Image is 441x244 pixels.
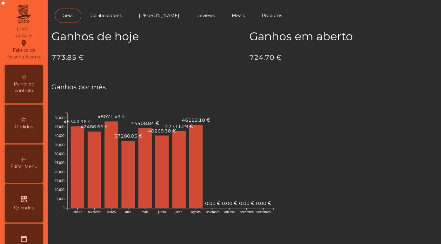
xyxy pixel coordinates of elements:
text: agosto [191,210,201,214]
text: 42711.29 € [165,124,193,129]
text: 50,000 [55,116,64,119]
text: junho [158,210,166,214]
text: 25,000 [55,161,64,165]
text: 0.00 € [222,200,237,206]
a: Colaboradores [83,9,130,23]
text: 0.00 € [239,200,254,206]
text: maio [142,210,149,214]
text: 10,000 [55,188,64,192]
a: Reviews [189,9,223,23]
text: abril [125,210,131,214]
a: Geral [55,9,81,23]
text: 5,000 [57,197,64,201]
i: location_on [20,39,28,47]
text: janeiro [72,210,82,214]
text: dezembro [257,210,271,214]
text: 0 [63,206,64,210]
text: julho [175,210,183,214]
text: 45343.96 € [63,119,91,125]
span: Editar Menu [10,163,37,170]
text: 15,000 [55,179,64,183]
a: [PERSON_NAME] [131,9,187,23]
h4: 724.70 € [249,53,438,62]
i: qr_code [20,195,28,203]
text: março [107,210,116,214]
text: outubro [224,210,235,214]
h4: Ganhos por mês [51,82,437,92]
text: 42486.66 € [80,124,108,130]
text: novembro [240,210,254,214]
a: Meals [224,9,252,23]
text: fevereiro [88,210,101,214]
span: Pedidos [15,124,33,130]
a: Produtos [254,9,290,23]
span: Qr codes [14,205,34,211]
text: 0.00 € [205,200,220,206]
img: qpiato [16,3,31,25]
text: 0.00 € [256,200,271,206]
h4: 773.85 € [51,53,240,62]
i: date_range [20,235,28,243]
div: [DATE] [17,26,30,32]
text: 20,000 [55,170,64,174]
text: 46189.10 € [182,117,210,123]
text: 40,000 [55,134,64,138]
text: 30,000 [55,152,64,156]
text: 37280.85 € [114,133,142,139]
text: setembro [206,210,219,214]
span: Painel de controlo [6,81,41,94]
div: 23:22:59 [15,32,32,38]
text: 44408.84 € [131,120,159,126]
text: 40268.38 € [148,128,176,133]
text: 48071.49 € [97,114,125,119]
div: Fabrica da Picanha Alverca [5,39,43,60]
h2: Ganhos de hoje [51,30,240,43]
h2: Ganhos em aberto [249,30,438,43]
text: 45,000 [55,125,64,129]
text: 35,000 [55,143,64,147]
